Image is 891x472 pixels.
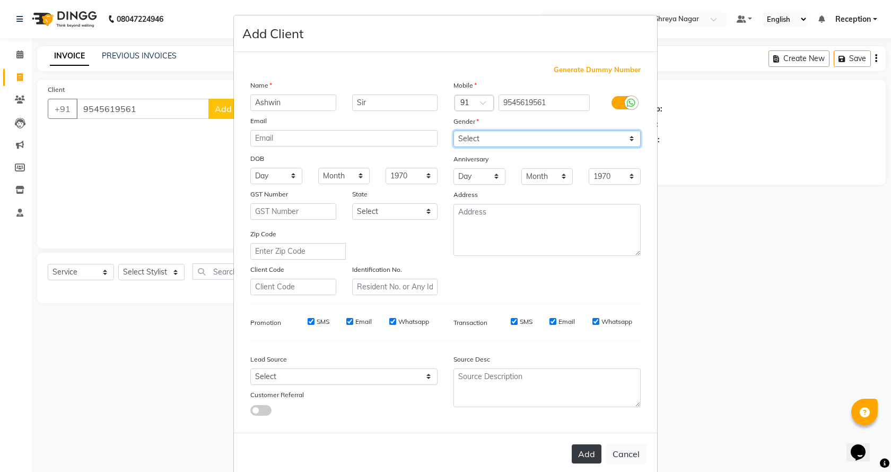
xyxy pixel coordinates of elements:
button: Add [572,444,601,464]
input: Enter Zip Code [250,243,346,260]
label: Transaction [453,318,487,328]
label: Client Code [250,265,284,274]
iframe: chat widget [846,430,880,461]
button: Cancel [606,444,647,464]
label: Identification No. [352,265,402,274]
label: Whatsapp [601,317,632,327]
label: Whatsapp [398,317,429,327]
label: Gender [453,117,479,126]
label: Source Desc [453,355,490,364]
input: Resident No. or Any Id [352,279,438,295]
input: Mobile [499,95,590,111]
input: First Name [250,95,336,111]
label: Mobile [453,81,477,90]
label: Email [250,116,267,126]
input: Client Code [250,279,336,295]
label: Promotion [250,318,281,328]
label: State [352,190,368,199]
label: Address [453,190,478,200]
label: SMS [317,317,329,327]
label: Email [558,317,575,327]
label: GST Number [250,190,288,199]
label: Anniversary [453,155,488,164]
label: Email [355,317,372,327]
label: Name [250,81,272,90]
input: Last Name [352,95,438,111]
input: GST Number [250,203,336,220]
span: Generate Dummy Number [554,65,641,75]
label: Customer Referral [250,390,304,400]
label: SMS [520,317,532,327]
label: DOB [250,154,264,164]
input: Email [250,130,438,147]
label: Lead Source [250,355,287,364]
label: Zip Code [250,229,276,239]
h4: Add Client [242,24,303,43]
